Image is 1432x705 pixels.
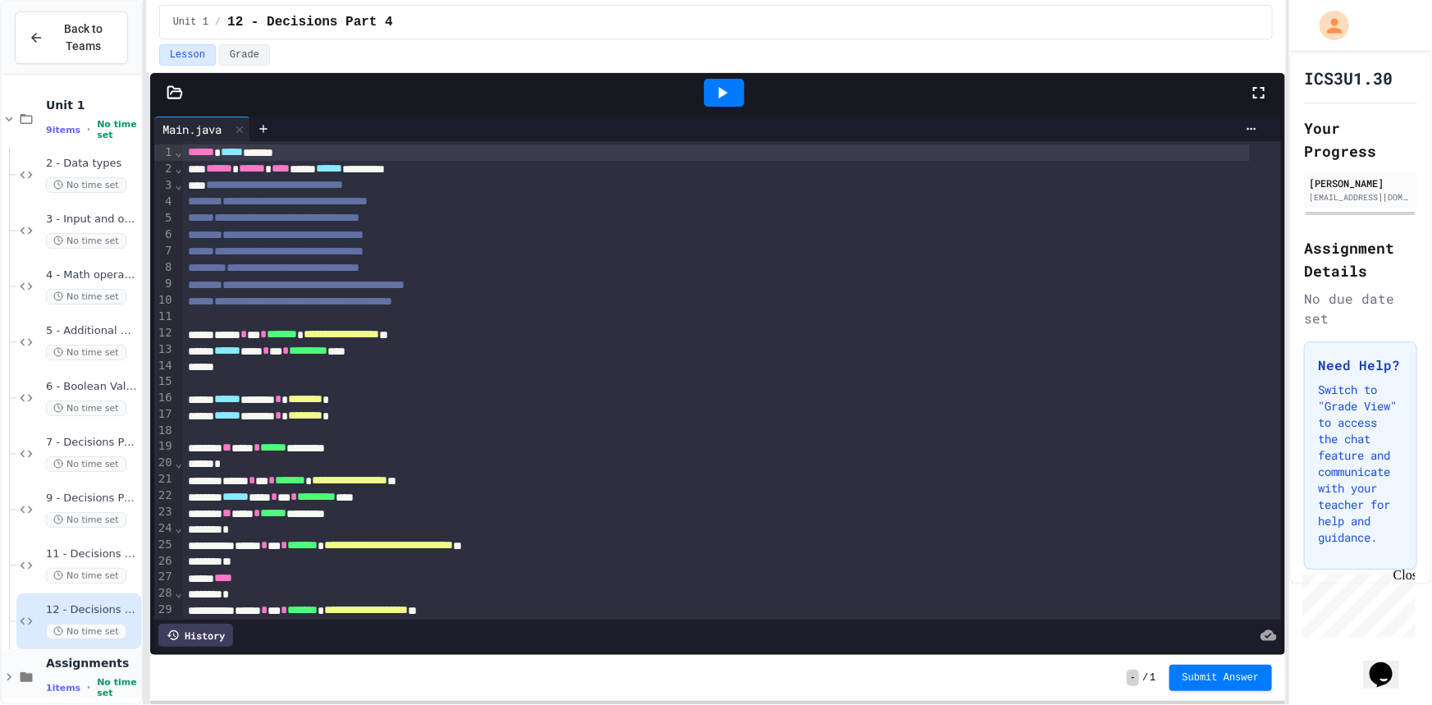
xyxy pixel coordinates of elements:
[46,401,126,416] span: No time set
[154,121,230,138] div: Main.java
[154,117,250,141] div: Main.java
[1309,176,1412,190] div: [PERSON_NAME]
[154,358,175,374] div: 14
[46,436,138,450] span: 7 - Decisions Part 1
[154,406,175,423] div: 17
[154,569,175,585] div: 27
[46,345,126,360] span: No time set
[175,145,183,158] span: Fold line
[154,325,175,341] div: 12
[154,537,175,553] div: 25
[154,438,175,455] div: 19
[46,324,138,338] span: 5 - Additional Math exercises
[158,624,233,647] div: History
[1304,289,1417,328] div: No due date set
[154,488,175,504] div: 22
[7,7,113,104] div: Chat with us now!Close
[175,456,183,469] span: Fold line
[1318,355,1403,375] h3: Need Help?
[1304,66,1393,89] h1: ICS3U1.30
[154,423,175,439] div: 18
[46,683,80,694] span: 1 items
[1296,568,1416,638] iframe: chat widget
[173,16,208,29] span: Unit 1
[46,157,138,171] span: 2 - Data types
[154,390,175,406] div: 16
[154,309,175,325] div: 11
[46,603,138,617] span: 12 - Decisions Part 4
[154,504,175,520] div: 23
[154,177,175,194] div: 3
[154,276,175,292] div: 9
[1150,671,1155,684] span: 1
[154,292,175,309] div: 10
[46,547,138,561] span: 11 - Decisions Part 3
[219,44,270,66] button: Grade
[154,602,175,618] div: 29
[53,21,114,55] span: Back to Teams
[154,243,175,259] div: 7
[46,624,126,639] span: No time set
[1363,639,1416,689] iframe: chat widget
[46,456,126,472] span: No time set
[154,373,175,390] div: 15
[97,677,138,698] span: No time set
[46,125,80,135] span: 9 items
[1302,7,1353,44] div: My Account
[1127,670,1139,686] span: -
[1169,665,1273,691] button: Submit Answer
[154,144,175,161] div: 1
[1304,236,1417,282] h2: Assignment Details
[46,98,138,112] span: Unit 1
[175,521,183,534] span: Fold line
[97,119,138,140] span: No time set
[1142,671,1148,684] span: /
[46,233,126,249] span: No time set
[154,618,175,634] div: 30
[154,520,175,537] div: 24
[154,553,175,570] div: 26
[175,178,183,191] span: Fold line
[154,471,175,488] div: 21
[154,161,175,177] div: 2
[1304,117,1417,163] h2: Your Progress
[1183,671,1260,684] span: Submit Answer
[46,656,138,671] span: Assignments
[154,585,175,602] div: 28
[159,44,216,66] button: Lesson
[87,123,90,136] span: •
[215,16,221,29] span: /
[46,177,126,193] span: No time set
[227,12,393,32] span: 12 - Decisions Part 4
[154,341,175,358] div: 13
[1318,382,1403,546] p: Switch to "Grade View" to access the chat feature and communicate with your teacher for help and ...
[154,455,175,471] div: 20
[46,568,126,584] span: No time set
[154,227,175,243] div: 6
[154,259,175,276] div: 8
[46,213,138,227] span: 3 - Input and output
[1309,191,1412,204] div: [EMAIL_ADDRESS][DOMAIN_NAME]
[175,586,183,599] span: Fold line
[46,492,138,506] span: 9 - Decisions Part 2
[154,210,175,227] div: 5
[175,162,183,175] span: Fold line
[87,681,90,694] span: •
[46,289,126,304] span: No time set
[15,11,128,64] button: Back to Teams
[154,194,175,210] div: 4
[46,380,138,394] span: 6 - Boolean Values
[46,268,138,282] span: 4 - Math operations
[46,512,126,528] span: No time set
